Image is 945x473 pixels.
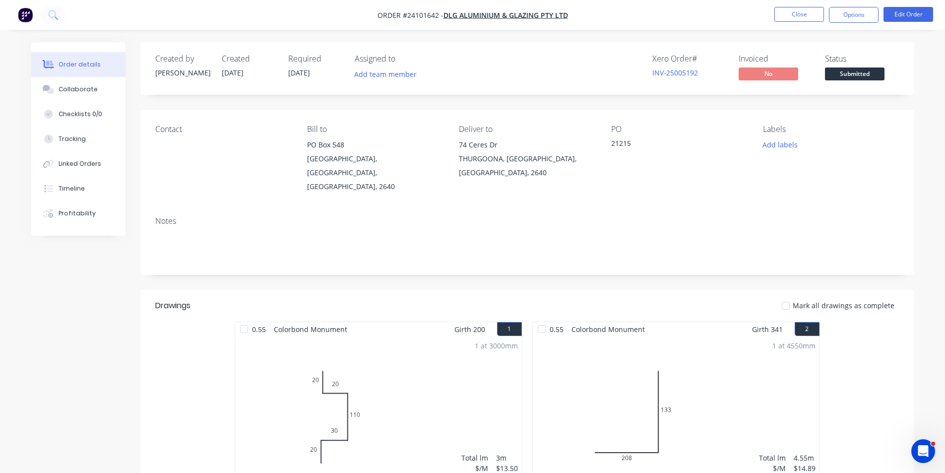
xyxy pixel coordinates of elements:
[794,453,816,463] div: 4.55m
[459,138,595,180] div: 74 Ceres DrTHURGOONA, [GEOGRAPHIC_DATA], [GEOGRAPHIC_DATA], 2640
[757,138,803,151] button: Add labels
[461,453,488,463] div: Total lm
[307,152,443,194] div: [GEOGRAPHIC_DATA], [GEOGRAPHIC_DATA], [GEOGRAPHIC_DATA], 2640
[288,68,310,77] span: [DATE]
[31,127,126,151] button: Tracking
[59,209,96,218] div: Profitability
[546,322,567,337] span: 0.55
[772,340,816,351] div: 1 at 4550mm
[59,85,98,94] div: Collaborate
[59,184,85,193] div: Timeline
[222,68,244,77] span: [DATE]
[59,110,102,119] div: Checklists 0/0
[774,7,824,22] button: Close
[739,54,813,64] div: Invoiced
[307,138,443,194] div: PO Box 548[GEOGRAPHIC_DATA], [GEOGRAPHIC_DATA], [GEOGRAPHIC_DATA], 2640
[31,52,126,77] button: Order details
[31,151,126,176] button: Linked Orders
[155,68,210,78] div: [PERSON_NAME]
[911,439,935,463] iframe: Intercom live chat
[611,138,735,152] div: 21215
[307,138,443,152] div: PO Box 548
[59,135,86,143] div: Tracking
[355,54,454,64] div: Assigned to
[155,54,210,64] div: Created by
[883,7,933,22] button: Edit Order
[763,125,899,134] div: Labels
[752,322,783,337] span: Girth 341
[825,54,899,64] div: Status
[739,68,798,80] span: No
[59,60,101,69] div: Order details
[307,125,443,134] div: Bill to
[378,10,443,20] span: Order #24101642 -
[825,68,884,82] button: Submitted
[652,68,698,77] a: INV-25005192
[829,7,879,23] button: Options
[270,322,351,337] span: Colorbond Monument
[497,322,522,336] button: 1
[825,68,884,80] span: Submitted
[31,77,126,102] button: Collaborate
[222,54,276,64] div: Created
[349,68,422,81] button: Add team member
[459,138,595,152] div: 74 Ceres Dr
[611,125,747,134] div: PO
[496,453,518,463] div: 3m
[459,125,595,134] div: Deliver to
[454,322,485,337] span: Girth 200
[288,54,343,64] div: Required
[155,216,899,226] div: Notes
[248,322,270,337] span: 0.55
[31,201,126,226] button: Profitability
[652,54,727,64] div: Xero Order #
[155,125,291,134] div: Contact
[31,102,126,127] button: Checklists 0/0
[443,10,568,20] a: DLG Aluminium & Glazing Pty Ltd
[795,322,819,336] button: 2
[759,453,786,463] div: Total lm
[59,159,101,168] div: Linked Orders
[18,7,33,22] img: Factory
[155,300,190,312] div: Drawings
[355,68,422,81] button: Add team member
[459,152,595,180] div: THURGOONA, [GEOGRAPHIC_DATA], [GEOGRAPHIC_DATA], 2640
[567,322,649,337] span: Colorbond Monument
[31,176,126,201] button: Timeline
[475,340,518,351] div: 1 at 3000mm
[793,300,894,311] span: Mark all drawings as complete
